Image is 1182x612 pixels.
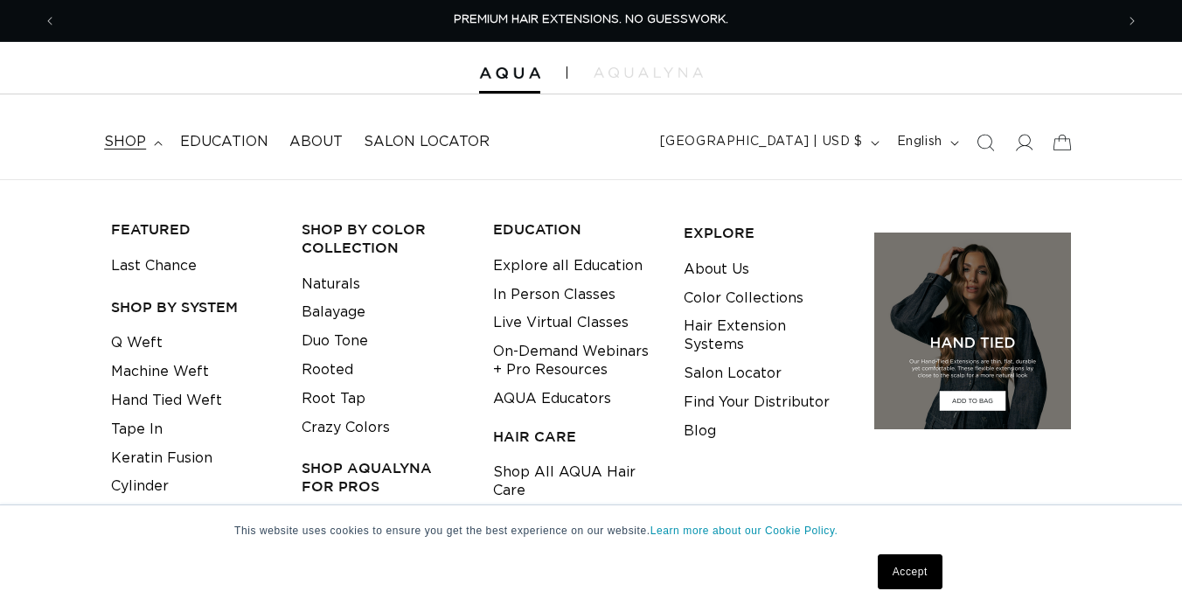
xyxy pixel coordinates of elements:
span: About [289,133,343,151]
a: Rooted [302,356,353,385]
span: PREMIUM HAIR EXTENSIONS. NO GUESSWORK. [454,14,728,25]
span: [GEOGRAPHIC_DATA] | USD $ [660,133,863,151]
h3: Shop by Color Collection [302,220,465,257]
a: Salon Locator [684,359,782,388]
a: Blog [684,417,716,446]
button: [GEOGRAPHIC_DATA] | USD $ [650,126,886,159]
a: Color Collections [684,284,803,313]
a: Education [170,122,279,162]
p: This website uses cookies to ensure you get the best experience on our website. [234,523,948,539]
a: AQUA Educators [493,385,611,414]
a: Naturals [302,270,360,299]
span: English [897,133,942,151]
a: Cylinder [111,472,169,501]
a: Tape In [111,415,163,444]
a: Live Virtual Classes [493,309,629,337]
a: Duo Tone [302,327,368,356]
button: Next announcement [1113,4,1151,38]
a: In Person Classes [493,281,615,309]
span: Education [180,133,268,151]
a: Last Chance [111,252,197,281]
a: Learn more about our Cookie Policy. [650,525,838,537]
a: Hair Extension Systems [684,312,847,359]
a: Find Your Distributor [684,388,830,417]
a: Machine Weft [111,358,209,386]
span: shop [104,133,146,151]
span: Salon Locator [364,133,490,151]
h3: FEATURED [111,220,275,239]
a: About Us [684,255,749,284]
h3: EXPLORE [684,224,847,242]
a: Hand Tied Weft [111,386,222,415]
button: English [886,126,966,159]
h3: HAIR CARE [493,428,657,446]
summary: Search [966,123,1005,162]
a: Salon Locator [353,122,500,162]
a: Keratin Fusion [111,444,212,473]
h3: Shop AquaLyna for Pros [302,459,465,496]
a: Crazy Colors [302,414,390,442]
a: Q Weft [111,329,163,358]
a: V Light [111,501,162,530]
a: Shop All AQUA Hair Care [493,458,657,505]
img: Aqua Hair Extensions [479,67,540,80]
summary: shop [94,122,170,162]
a: About [279,122,353,162]
h3: EDUCATION [493,220,657,239]
a: Root Tap [302,385,365,414]
a: On-Demand Webinars + Pro Resources [493,337,657,385]
img: aqualyna.com [594,67,703,78]
a: Explore all Education [493,252,643,281]
a: Balayage [302,298,365,327]
button: Previous announcement [31,4,69,38]
a: Accept [878,554,942,589]
h3: SHOP BY SYSTEM [111,298,275,316]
